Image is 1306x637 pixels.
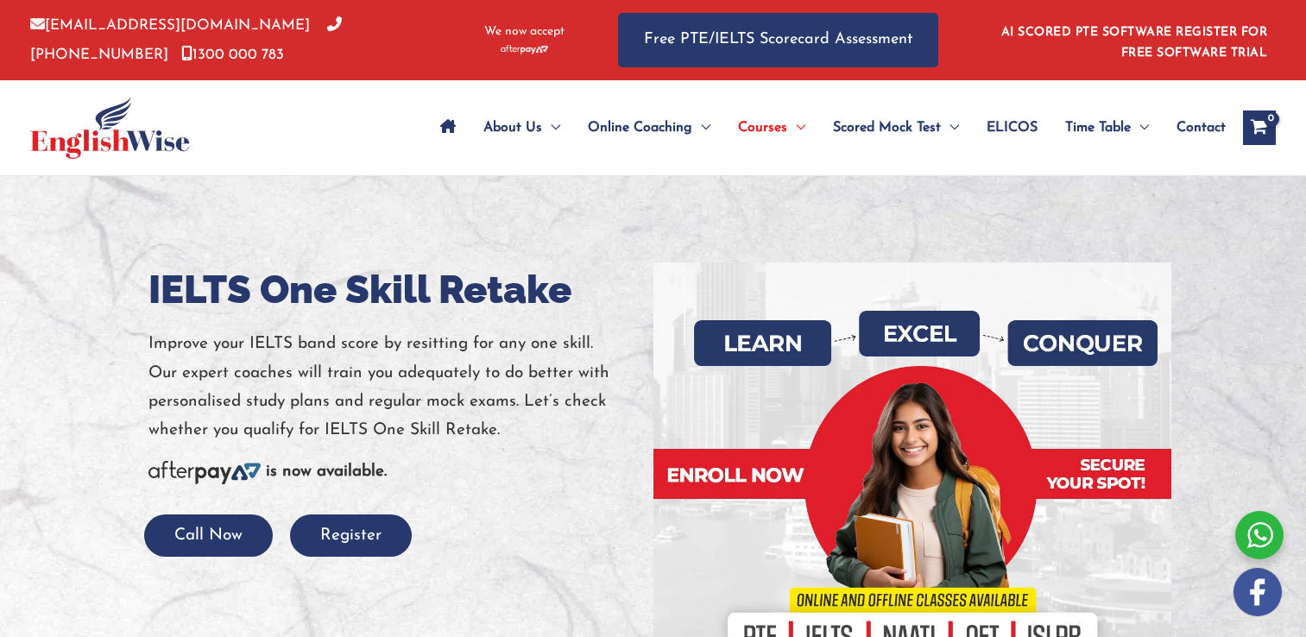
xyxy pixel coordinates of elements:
a: Free PTE/IELTS Scorecard Assessment [618,13,938,67]
span: Online Coaching [588,98,692,158]
span: About Us [483,98,542,158]
span: Scored Mock Test [833,98,941,158]
a: Register [290,527,412,544]
span: Contact [1177,98,1226,158]
a: ELICOS [973,98,1051,158]
a: View Shopping Cart, empty [1243,110,1276,145]
span: ELICOS [987,98,1038,158]
a: [EMAIL_ADDRESS][DOMAIN_NAME] [30,18,310,33]
span: Menu Toggle [787,98,805,158]
a: Scored Mock TestMenu Toggle [819,98,973,158]
span: We now accept [484,23,565,41]
a: AI SCORED PTE SOFTWARE REGISTER FOR FREE SOFTWARE TRIAL [1001,26,1268,60]
b: is now available. [266,464,387,480]
img: Afterpay-Logo [148,461,261,484]
button: Register [290,514,412,557]
nav: Site Navigation: Main Menu [426,98,1226,158]
img: white-facebook.png [1233,568,1282,616]
aside: Header Widget 1 [991,12,1276,68]
a: 1300 000 783 [181,47,284,62]
a: Contact [1163,98,1226,158]
span: Courses [738,98,787,158]
span: Menu Toggle [692,98,710,158]
img: cropped-ew-logo [30,97,190,159]
a: [PHONE_NUMBER] [30,18,342,61]
span: Time Table [1065,98,1131,158]
button: Call Now [144,514,273,557]
p: Improve your IELTS band score by resitting for any one skill. Our expert coaches will train you a... [148,330,640,445]
a: Online CoachingMenu Toggle [574,98,724,158]
h1: IELTS One Skill Retake [148,262,640,317]
span: Menu Toggle [542,98,560,158]
img: Afterpay-Logo [501,45,548,54]
span: Menu Toggle [941,98,959,158]
a: Call Now [144,527,273,544]
a: About UsMenu Toggle [470,98,574,158]
a: CoursesMenu Toggle [724,98,819,158]
span: Menu Toggle [1131,98,1149,158]
a: Time TableMenu Toggle [1051,98,1163,158]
